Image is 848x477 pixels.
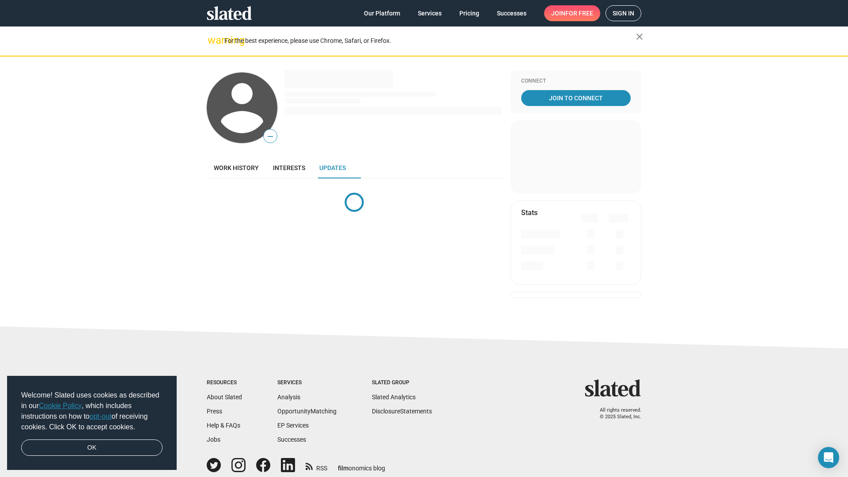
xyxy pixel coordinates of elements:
[264,131,277,142] span: —
[338,465,348,472] span: film
[372,394,416,401] a: Slated Analytics
[277,422,309,429] a: EP Services
[591,407,641,420] p: All rights reserved. © 2025 Slated, Inc.
[319,164,346,171] span: Updates
[90,413,112,420] a: opt-out
[306,459,327,473] a: RSS
[452,5,486,21] a: Pricing
[207,157,266,178] a: Work history
[606,5,641,21] a: Sign in
[818,447,839,468] div: Open Intercom Messenger
[357,5,407,21] a: Our Platform
[523,90,629,106] span: Join To Connect
[411,5,449,21] a: Services
[208,35,218,45] mat-icon: warning
[207,379,242,386] div: Resources
[207,436,220,443] a: Jobs
[613,6,634,21] span: Sign in
[207,408,222,415] a: Press
[521,208,538,217] mat-card-title: Stats
[521,90,631,106] a: Join To Connect
[277,394,300,401] a: Analysis
[312,157,353,178] a: Updates
[273,164,305,171] span: Interests
[277,436,306,443] a: Successes
[364,5,400,21] span: Our Platform
[338,457,385,473] a: filmonomics blog
[266,157,312,178] a: Interests
[214,164,259,171] span: Work history
[277,408,337,415] a: OpportunityMatching
[7,376,177,470] div: cookieconsent
[207,422,240,429] a: Help & FAQs
[418,5,442,21] span: Services
[634,31,645,42] mat-icon: close
[21,439,163,456] a: dismiss cookie message
[207,394,242,401] a: About Slated
[39,402,82,409] a: Cookie Policy
[459,5,479,21] span: Pricing
[21,390,163,432] span: Welcome! Slated uses cookies as described in our , which includes instructions on how to of recei...
[224,35,636,47] div: For the best experience, please use Chrome, Safari, or Firefox.
[372,379,432,386] div: Slated Group
[565,5,593,21] span: for free
[521,78,631,85] div: Connect
[551,5,593,21] span: Join
[497,5,526,21] span: Successes
[544,5,600,21] a: Joinfor free
[372,408,432,415] a: DisclosureStatements
[490,5,534,21] a: Successes
[277,379,337,386] div: Services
